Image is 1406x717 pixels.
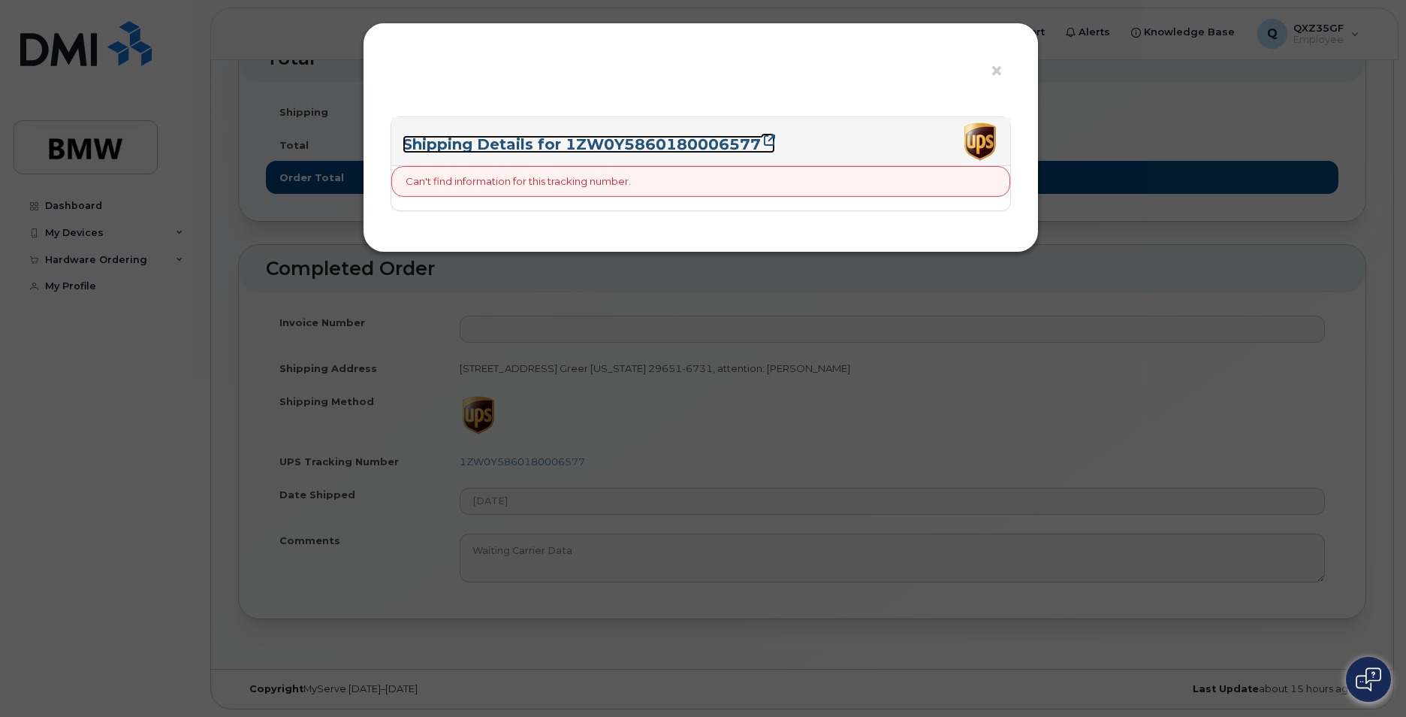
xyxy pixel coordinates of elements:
a: Shipping Details for 1ZW0Y5860180006577 [403,135,775,153]
span: × [990,57,1003,85]
p: Can't find information for this tracking number. [406,174,631,189]
img: Open chat [1356,667,1381,691]
button: × [990,60,1011,83]
img: ups-065b5a60214998095c38875261380b7f924ec8f6fe06ec167ae1927634933c50.png [961,121,999,162]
